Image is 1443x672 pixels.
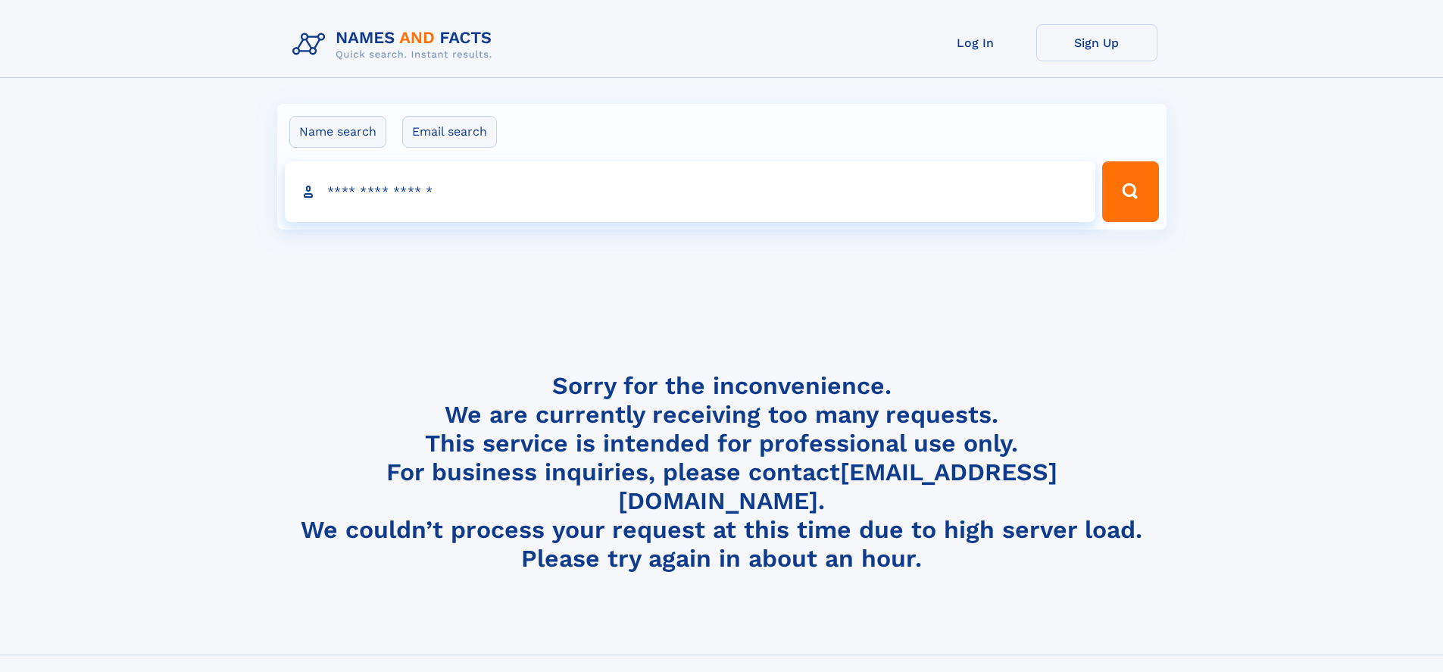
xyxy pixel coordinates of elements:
[285,161,1096,222] input: search input
[915,24,1036,61] a: Log In
[1036,24,1157,61] a: Sign Up
[286,24,504,65] img: Logo Names and Facts
[286,371,1157,574] h4: Sorry for the inconvenience. We are currently receiving too many requests. This service is intend...
[618,458,1057,515] a: [EMAIL_ADDRESS][DOMAIN_NAME]
[1102,161,1158,222] button: Search Button
[402,116,497,148] label: Email search
[289,116,386,148] label: Name search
